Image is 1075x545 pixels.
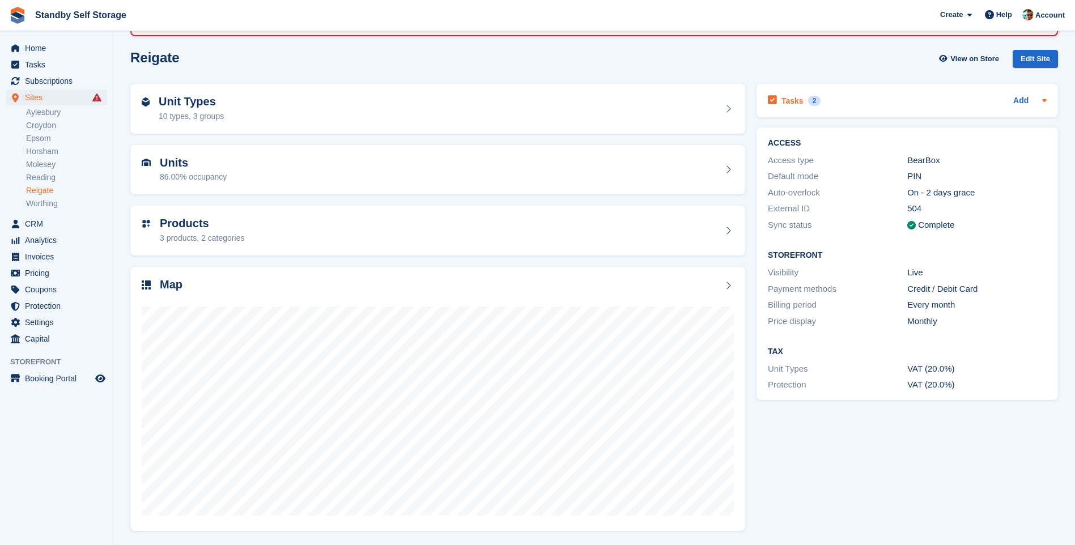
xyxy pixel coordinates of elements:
span: Settings [25,314,93,330]
a: menu [6,249,107,265]
h2: Units [160,156,227,169]
div: VAT (20.0%) [907,363,1047,376]
a: menu [6,57,107,73]
a: Map [130,267,745,531]
a: Preview store [94,372,107,385]
span: Booking Portal [25,371,93,386]
img: Michael Walker [1022,9,1034,20]
a: Units 86.00% occupancy [130,145,745,195]
div: VAT (20.0%) [907,378,1047,391]
h2: Tax [768,347,1047,356]
div: External ID [768,202,907,215]
img: custom-product-icn-752c56ca05d30b4aa98f6f15887a0e09747e85b44ffffa43cff429088544963d.svg [142,219,151,228]
a: Horsham [26,146,107,157]
span: Sites [25,90,93,105]
span: Subscriptions [25,73,93,89]
div: Price display [768,315,907,328]
span: View on Store [950,53,999,65]
span: Protection [25,298,93,314]
span: Coupons [25,282,93,297]
a: Unit Types 10 types, 3 groups [130,84,745,134]
div: Auto-overlock [768,186,907,199]
div: Protection [768,378,907,391]
a: menu [6,216,107,232]
a: menu [6,265,107,281]
a: menu [6,40,107,56]
span: Invoices [25,249,93,265]
span: Account [1035,10,1065,21]
a: Epsom [26,133,107,144]
a: menu [6,298,107,314]
h2: Reigate [130,50,180,65]
a: Standby Self Storage [31,6,131,24]
h2: ACCESS [768,139,1047,148]
div: 3 products, 2 categories [160,232,244,244]
span: CRM [25,216,93,232]
span: Capital [25,331,93,347]
span: Analytics [25,232,93,248]
div: Access type [768,154,907,167]
h2: Tasks [781,96,804,106]
a: menu [6,314,107,330]
img: stora-icon-8386f47178a22dfd0bd8f6a31ec36ba5ce8667c1dd55bd0f319d3a0aa187defe.svg [9,7,26,24]
a: menu [6,90,107,105]
div: 10 types, 3 groups [159,110,224,122]
h2: Unit Types [159,95,224,108]
a: menu [6,73,107,89]
a: Worthing [26,198,107,209]
div: Live [907,266,1047,279]
span: Help [996,9,1012,20]
div: 86.00% occupancy [160,171,227,183]
span: Storefront [10,356,113,368]
div: BearBox [907,154,1047,167]
div: Sync status [768,219,907,232]
a: Products 3 products, 2 categories [130,206,745,256]
a: Reading [26,172,107,183]
div: Credit / Debit Card [907,283,1047,296]
a: Reigate [26,185,107,196]
a: menu [6,371,107,386]
div: Complete [918,219,954,232]
div: Default mode [768,170,907,183]
i: Smart entry sync failures have occurred [92,93,101,102]
a: Aylesbury [26,107,107,118]
img: unit-icn-7be61d7bf1b0ce9d3e12c5938cc71ed9869f7b940bace4675aadf7bd6d80202e.svg [142,159,151,167]
div: Unit Types [768,363,907,376]
span: Home [25,40,93,56]
a: Croydon [26,120,107,131]
h2: Map [160,278,182,291]
a: menu [6,282,107,297]
a: menu [6,331,107,347]
div: On - 2 days grace [907,186,1047,199]
a: Add [1013,95,1029,108]
img: unit-type-icn-2b2737a686de81e16bb02015468b77c625bbabd49415b5ef34ead5e3b44a266d.svg [142,97,150,107]
div: PIN [907,170,1047,183]
div: 504 [907,202,1047,215]
div: Payment methods [768,283,907,296]
h2: Products [160,217,244,230]
div: Monthly [907,315,1047,328]
h2: Storefront [768,251,1047,260]
span: Tasks [25,57,93,73]
div: Billing period [768,299,907,312]
span: Create [940,9,963,20]
span: Pricing [25,265,93,281]
div: Edit Site [1013,50,1058,69]
a: Molesey [26,159,107,170]
img: map-icn-33ee37083ee616e46c38cad1a60f524a97daa1e2b2c8c0bc3eb3415660979fc1.svg [142,280,151,289]
div: Visibility [768,266,907,279]
div: Every month [907,299,1047,312]
a: Edit Site [1013,50,1058,73]
a: View on Store [937,50,1004,69]
div: 2 [808,96,821,106]
a: menu [6,232,107,248]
